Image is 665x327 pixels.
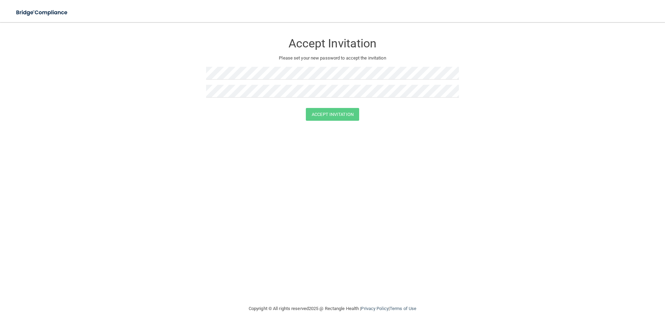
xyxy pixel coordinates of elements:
a: Terms of Use [390,306,416,311]
button: Accept Invitation [306,108,359,121]
h3: Accept Invitation [206,37,459,50]
a: Privacy Policy [361,306,388,311]
div: Copyright © All rights reserved 2025 @ Rectangle Health | | [206,298,459,320]
p: Please set your new password to accept the invitation [211,54,454,62]
img: bridge_compliance_login_screen.278c3ca4.svg [10,6,74,20]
